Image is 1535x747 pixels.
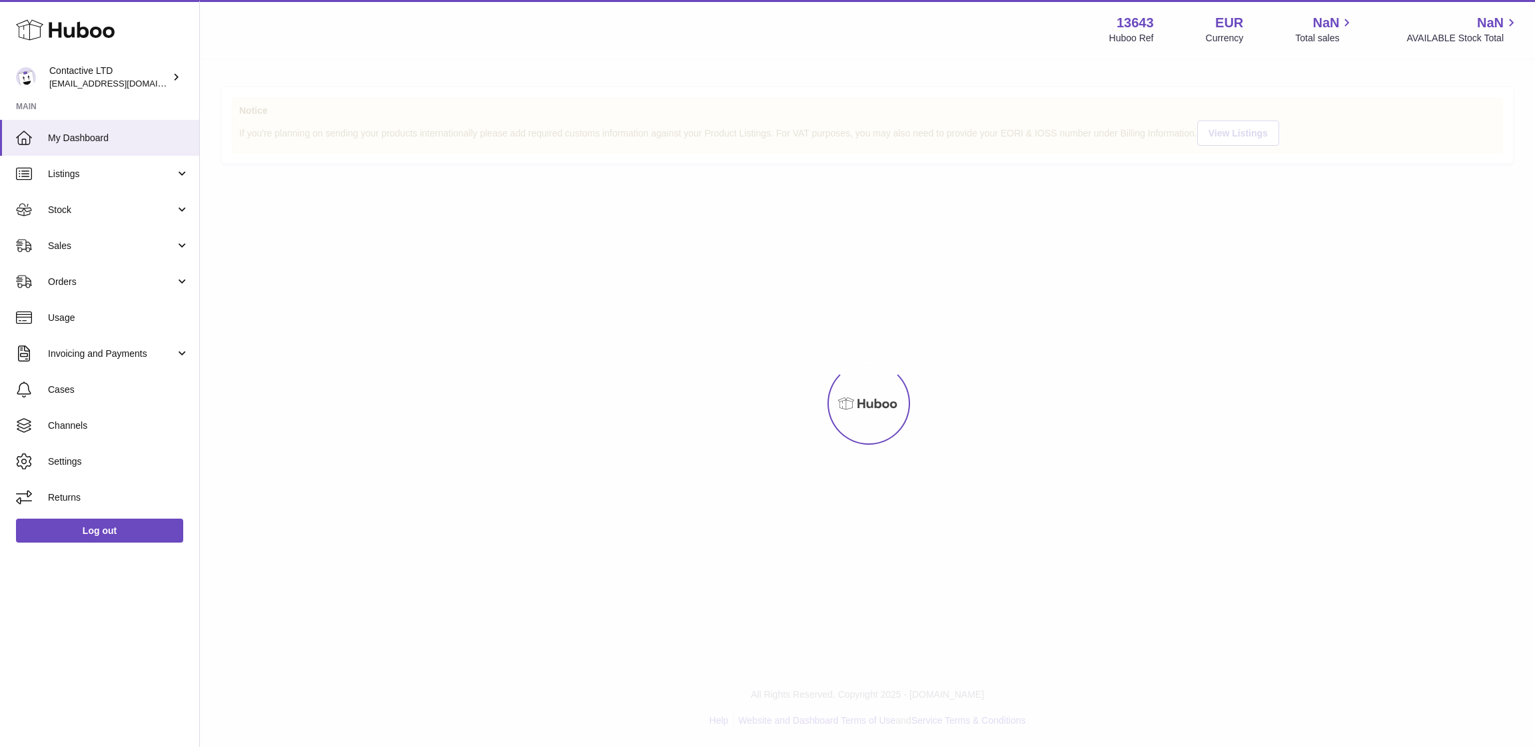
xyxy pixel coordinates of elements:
[48,348,175,360] span: Invoicing and Payments
[48,312,189,324] span: Usage
[1295,32,1354,45] span: Total sales
[49,65,169,90] div: Contactive LTD
[48,455,189,468] span: Settings
[1477,14,1504,32] span: NaN
[1406,14,1519,45] a: NaN AVAILABLE Stock Total
[48,491,189,504] span: Returns
[16,67,36,87] img: soul@SOWLhome.com
[48,419,189,432] span: Channels
[1312,14,1339,32] span: NaN
[48,276,175,288] span: Orders
[48,240,175,252] span: Sales
[1117,14,1154,32] strong: 13643
[49,78,196,89] span: [EMAIL_ADDRESS][DOMAIN_NAME]
[1215,14,1243,32] strong: EUR
[48,383,189,396] span: Cases
[16,519,183,543] a: Log out
[48,204,175,216] span: Stock
[48,132,189,144] span: My Dashboard
[1109,32,1154,45] div: Huboo Ref
[48,168,175,180] span: Listings
[1206,32,1244,45] div: Currency
[1295,14,1354,45] a: NaN Total sales
[1406,32,1519,45] span: AVAILABLE Stock Total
